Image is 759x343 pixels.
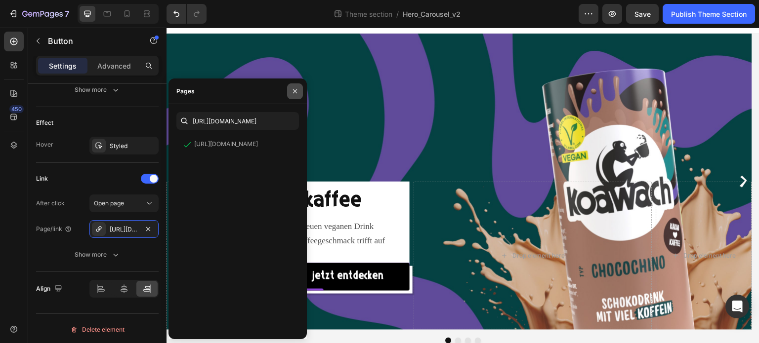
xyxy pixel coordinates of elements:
[36,246,159,264] button: Show more
[75,85,121,95] div: Show more
[279,310,285,316] button: Dot
[49,61,77,71] p: Settings
[176,87,195,96] div: Pages
[569,146,585,162] button: Carousel Next Arrow
[167,4,207,24] div: Undo/Redo
[298,310,304,316] button: Dot
[194,140,258,149] div: [URL][DOMAIN_NAME]
[48,35,132,47] p: Button
[343,9,394,19] span: Theme section
[4,4,74,24] button: 7
[70,324,125,336] div: Delete element
[94,199,124,207] span: Open page
[36,282,64,296] div: Align
[110,142,156,151] div: Styled
[167,28,759,343] iframe: Design area
[36,225,72,233] div: Page/link
[671,9,747,19] div: Publish Theme Section
[626,4,659,24] button: Save
[725,295,749,318] div: Open Intercom Messenger
[396,9,399,19] span: /
[403,9,461,19] span: Hero_Carousel_v2
[36,81,159,99] button: Show more
[97,61,131,71] p: Advanced
[36,322,159,338] button: Delete element
[9,105,24,113] div: 450
[346,224,398,232] div: Drop element here
[176,112,299,130] input: Insert link or search
[75,250,121,260] div: Show more
[36,199,65,208] div: After click
[65,8,69,20] p: 7
[663,4,755,24] button: Publish Theme Section
[634,10,651,18] span: Save
[289,310,295,316] button: Dot
[110,225,138,234] div: [URL][DOMAIN_NAME]
[36,118,53,127] div: Effect
[308,310,314,316] button: Dot
[517,224,570,232] div: Drop element here
[36,174,48,183] div: Link
[36,140,53,149] div: Hover
[89,194,159,212] button: Open page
